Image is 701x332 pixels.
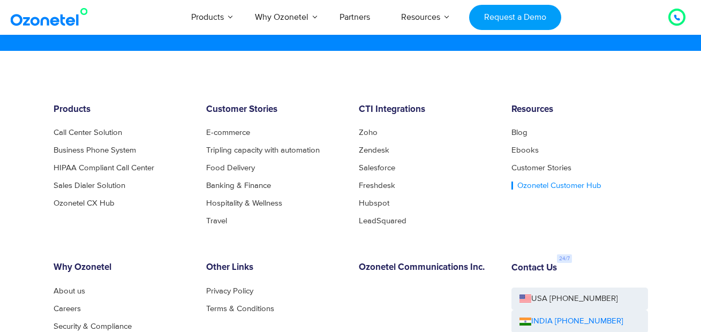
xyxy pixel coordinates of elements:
[206,305,274,313] a: Terms & Conditions
[511,288,648,311] a: USA [PHONE_NUMBER]
[359,262,495,273] h6: Ozonetel Communications Inc.
[206,129,250,137] a: E-commerce
[511,104,648,115] h6: Resources
[206,164,255,172] a: Food Delivery
[206,287,253,295] a: Privacy Policy
[54,262,190,273] h6: Why Ozonetel
[54,129,122,137] a: Call Center Solution
[54,287,85,295] a: About us
[359,199,389,207] a: Hubspot
[54,305,81,313] a: Careers
[359,164,395,172] a: Salesforce
[206,104,343,115] h6: Customer Stories
[54,322,132,330] a: Security & Compliance
[511,263,557,274] h6: Contact Us
[54,164,154,172] a: HIPAA Compliant Call Center
[206,262,343,273] h6: Other Links
[359,129,378,137] a: Zoho
[54,199,115,207] a: Ozonetel CX Hub
[54,182,125,190] a: Sales Dialer Solution
[519,318,531,326] img: ind-flag.png
[206,217,227,225] a: Travel
[519,315,623,328] a: INDIA [PHONE_NUMBER]
[359,217,406,225] a: LeadSquared
[206,146,320,154] a: Tripling capacity with automation
[206,182,271,190] a: Banking & Finance
[511,164,571,172] a: Customer Stories
[359,104,495,115] h6: CTI Integrations
[359,182,395,190] a: Freshdesk
[519,295,531,303] img: us-flag.png
[511,129,527,137] a: Blog
[359,146,389,154] a: Zendesk
[511,182,601,190] a: Ozonetel Customer Hub
[206,199,282,207] a: Hospitality & Wellness
[469,5,561,30] a: Request a Demo
[54,146,136,154] a: Business Phone System
[511,146,539,154] a: Ebooks
[54,104,190,115] h6: Products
